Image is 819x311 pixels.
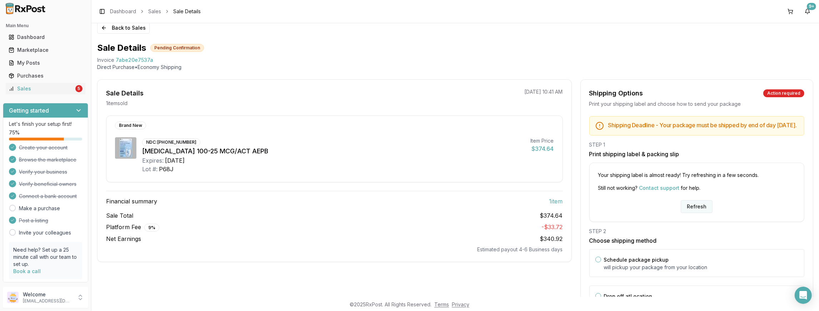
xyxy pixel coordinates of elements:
[142,156,164,165] div: Expires:
[7,292,19,303] img: User avatar
[106,235,141,243] span: Net Earnings
[19,205,60,212] a: Make a purchase
[115,122,146,129] div: Brand New
[75,85,83,92] div: 5
[3,282,88,295] button: Support
[106,211,133,220] span: Sale Total
[19,144,68,151] span: Create your account
[9,34,83,41] div: Dashboard
[9,129,20,136] span: 75 %
[6,31,85,44] a: Dashboard
[142,165,158,173] div: Lot #:
[525,88,563,95] p: [DATE] 10:41 AM
[115,137,136,159] img: Breo Ellipta 100-25 MCG/ACT AEPB
[144,224,159,232] div: 9 %
[19,181,76,188] span: Verify beneficial owners
[589,150,804,158] h3: Print shipping label & packing slip
[589,141,804,148] div: STEP 1
[106,223,159,232] span: Platform Fee
[142,138,200,146] div: NDC: [PHONE_NUMBER]
[106,88,144,98] div: Sale Details
[3,70,88,82] button: Purchases
[165,156,185,165] div: [DATE]
[9,59,83,66] div: My Posts
[106,197,157,206] span: Financial summary
[807,3,816,10] div: 9+
[9,46,83,54] div: Marketplace
[540,211,563,220] span: $374.64
[604,293,653,299] label: Drop off at Location
[19,193,77,200] span: Connect a bank account
[159,165,174,173] div: P68J
[763,89,804,97] div: Action required
[97,22,150,34] button: Back to Sales
[97,64,813,71] p: Direct Purchase • Economy Shipping
[549,197,563,206] span: 1 item
[9,120,82,128] p: Let's finish your setup first!
[3,44,88,56] button: Marketplace
[589,228,804,235] div: STEP 2
[173,8,201,15] span: Sale Details
[542,223,563,231] span: - $33.72
[19,168,67,176] span: Verify your business
[608,122,798,128] h5: Shipping Deadline - Your package must be shipped by end of day [DATE] .
[148,8,161,15] a: Sales
[598,184,795,192] p: Still not working? for help.
[452,301,469,307] a: Privacy
[802,6,813,17] button: 9+
[604,264,798,271] p: will pickup your package from your location
[9,85,74,92] div: Sales
[142,146,525,156] div: [MEDICAL_DATA] 100-25 MCG/ACT AEPB
[434,301,449,307] a: Terms
[589,100,804,108] div: Print your shipping label and choose how to send your package
[589,236,804,245] h3: Choose shipping method
[604,257,669,263] label: Schedule package pickup
[97,56,114,64] div: Invoice
[598,172,795,179] p: Your shipping label is almost ready! Try refreshing in a few seconds.
[19,156,76,163] span: Browse the marketplace
[540,235,563,242] span: $340.92
[110,8,201,15] nav: breadcrumb
[6,82,85,95] a: Sales5
[19,229,71,236] a: Invite your colleagues
[6,56,85,69] a: My Posts
[13,268,41,274] a: Book a call
[19,217,48,224] span: Post a listing
[106,246,563,253] div: Estimated payout 4-6 Business days
[116,56,153,64] span: 7abe20e7537a
[795,287,812,304] div: Open Intercom Messenger
[23,291,73,298] p: Welcome
[531,144,554,153] div: $374.64
[9,72,83,79] div: Purchases
[3,57,88,69] button: My Posts
[3,3,49,14] img: RxPost Logo
[150,44,204,52] div: Pending Confirmation
[3,31,88,43] button: Dashboard
[6,44,85,56] a: Marketplace
[106,100,128,107] p: 1 item sold
[3,83,88,94] button: Sales5
[9,106,49,115] h3: Getting started
[110,8,136,15] a: Dashboard
[6,69,85,82] a: Purchases
[13,246,78,268] p: Need help? Set up a 25 minute call with our team to set up.
[681,200,713,213] button: Refresh
[531,137,554,144] div: Item Price
[23,298,73,304] p: [EMAIL_ADDRESS][DOMAIN_NAME]
[6,23,85,29] h2: Main Menu
[589,88,643,98] div: Shipping Options
[97,42,146,54] h1: Sale Details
